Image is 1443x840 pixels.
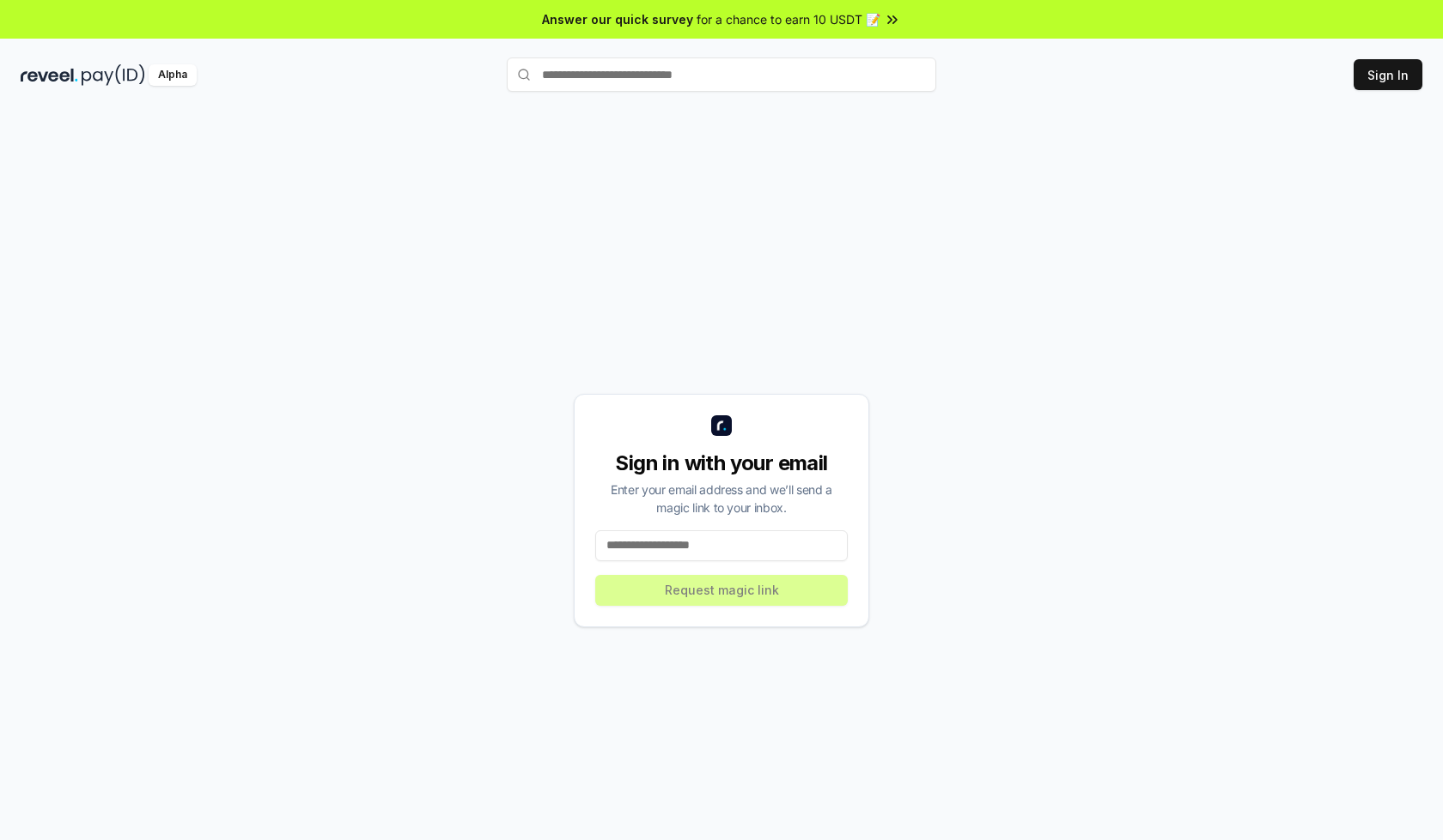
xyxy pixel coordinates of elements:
[595,450,848,477] div: Sign in with your email
[149,64,197,86] div: Alpha
[697,10,880,28] span: for a chance to earn 10 USDT 📝
[542,10,693,28] span: Answer our quick survey
[1354,59,1422,90] button: Sign In
[21,64,78,86] img: reveel_dark
[711,415,732,436] img: logo_small
[595,480,848,517] div: Enter your email address and we’ll send a magic link to your inbox.
[82,64,145,86] img: pay_id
